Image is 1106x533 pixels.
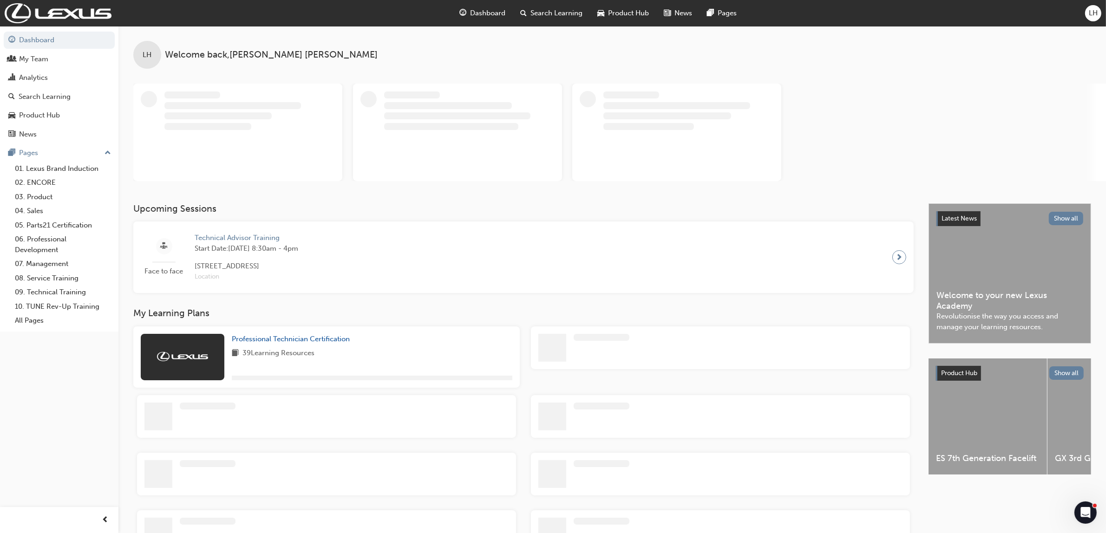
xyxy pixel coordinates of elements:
span: Location [195,272,298,282]
span: pages-icon [707,7,714,19]
a: 01. Lexus Brand Induction [11,162,115,176]
button: DashboardMy TeamAnalyticsSearch LearningProduct HubNews [4,30,115,144]
a: My Team [4,51,115,68]
span: book-icon [232,348,239,359]
span: Face to face [141,266,187,277]
span: up-icon [105,147,111,159]
a: Latest NewsShow allWelcome to your new Lexus AcademyRevolutionise the way you access and manage y... [929,203,1091,344]
div: Product Hub [19,110,60,121]
span: Welcome to your new Lexus Academy [936,290,1083,311]
a: 09. Technical Training [11,285,115,299]
div: News [19,129,37,140]
span: search-icon [521,7,527,19]
div: Analytics [19,72,48,83]
span: sessionType_FACE_TO_FACE-icon [161,240,168,252]
a: 10. TUNE Rev-Up Training [11,299,115,314]
a: Product Hub [4,107,115,124]
span: [STREET_ADDRESS] [195,261,298,272]
button: LH [1085,5,1101,21]
span: next-icon [896,251,903,264]
button: Pages [4,144,115,162]
iframe: Intercom live chat [1074,501,1097,524]
span: Start Date: [DATE] 8:30am - 4pm [195,243,298,254]
a: ES 7th Generation Facelift [929,358,1047,474]
span: guage-icon [8,36,15,45]
span: news-icon [664,7,671,19]
a: 02. ENCORE [11,175,115,190]
span: prev-icon [102,514,109,526]
a: 06. Professional Development [11,232,115,257]
a: news-iconNews [657,4,700,23]
button: Show all [1049,366,1084,380]
span: News [675,8,693,19]
span: guage-icon [460,7,467,19]
img: Trak [157,352,208,361]
span: pages-icon [8,149,15,157]
span: Technical Advisor Training [195,233,298,243]
a: 08. Service Training [11,271,115,286]
button: Show all [1049,212,1084,225]
span: Search Learning [531,8,583,19]
span: LH [1089,8,1098,19]
h3: Upcoming Sessions [133,203,914,214]
span: news-icon [8,130,15,139]
a: Dashboard [4,32,115,49]
span: Pages [718,8,737,19]
a: search-iconSearch Learning [513,4,590,23]
a: Analytics [4,69,115,86]
a: car-iconProduct Hub [590,4,657,23]
h3: My Learning Plans [133,308,914,318]
span: Dashboard [471,8,506,19]
span: people-icon [8,55,15,64]
span: search-icon [8,93,15,101]
span: car-icon [598,7,605,19]
img: Trak [5,3,111,23]
span: LH [143,50,152,60]
a: Search Learning [4,88,115,105]
div: Pages [19,148,38,158]
div: My Team [19,54,48,65]
a: guage-iconDashboard [452,4,513,23]
a: 03. Product [11,190,115,204]
a: 05. Parts21 Certification [11,218,115,233]
span: 39 Learning Resources [242,348,314,359]
a: Face to faceTechnical Advisor TrainingStart Date:[DATE] 8:30am - 4pm[STREET_ADDRESS]Location [141,229,906,286]
span: Latest News [942,214,977,222]
a: Professional Technician Certification [232,334,353,344]
span: Professional Technician Certification [232,335,350,343]
span: Product Hub [609,8,649,19]
span: Welcome back , [PERSON_NAME] [PERSON_NAME] [165,50,378,60]
a: Product HubShow all [936,366,1084,381]
span: ES 7th Generation Facelift [936,453,1040,464]
span: car-icon [8,111,15,120]
span: chart-icon [8,74,15,82]
a: Latest NewsShow all [936,211,1083,226]
a: 04. Sales [11,204,115,218]
a: 07. Management [11,257,115,271]
a: News [4,126,115,143]
a: pages-iconPages [700,4,745,23]
span: Product Hub [941,369,977,377]
div: Search Learning [19,91,71,102]
a: All Pages [11,313,115,328]
span: Revolutionise the way you access and manage your learning resources. [936,311,1083,332]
